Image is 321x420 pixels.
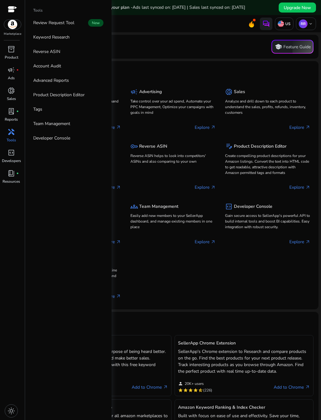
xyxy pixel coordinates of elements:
[33,120,70,127] p: Team Management
[4,20,21,29] img: amazon.svg
[8,108,15,115] span: lab_profile
[133,4,245,10] span: Ads last synced on: [DATE] | Sales last synced on: [DATE]
[308,21,313,26] span: keyboard_arrow_down
[8,170,15,177] span: book_4
[211,125,216,130] span: arrow_outward
[289,184,310,191] p: Explore
[8,75,15,81] p: Ads
[284,21,291,26] p: US
[33,8,43,13] p: Tools
[116,239,121,244] span: arrow_outward
[8,407,15,415] span: light_mode
[211,239,216,244] span: arrow_outward
[185,381,204,386] span: 20K+ users
[271,40,313,54] button: schoolFeature Guide
[283,44,311,50] p: Feature Guide
[16,110,19,113] span: fiber_manual_record
[193,388,198,393] mat-icon: star
[88,19,103,27] span: New
[178,388,183,393] mat-icon: star
[130,98,216,115] p: Take control over your ad spend, Automate your PPC Management, Optimize your campaigns with goals...
[8,45,15,53] span: inventory_2
[203,388,212,393] span: (226)
[234,204,272,209] h5: Developer Console
[195,124,216,131] p: Explore
[178,381,183,386] mat-icon: person
[130,143,138,150] span: key
[225,98,310,115] p: Analyze and drill down to each product to understand the sales, profits, refunds, inventory, cust...
[178,405,310,410] h5: Amazon Keyword Ranking & Index Checker
[195,239,216,245] p: Explore
[278,21,284,27] img: us.svg
[289,239,310,245] p: Explore
[139,204,178,209] h5: Team Management
[33,106,42,113] p: Tags
[178,348,310,375] p: SellerApp's Chrome extension to Research and compare products on the go. Find the best products f...
[116,294,121,299] span: arrow_outward
[234,89,245,95] h5: Sales
[4,32,21,36] p: Marketplace
[7,96,16,102] p: Sales
[7,137,16,143] p: Tools
[16,172,19,175] span: fiber_manual_record
[33,77,69,84] p: Advanced Reports
[275,43,282,50] span: school
[33,34,70,40] p: Keyword Research
[41,5,245,10] h5: Data syncs run less frequently on your plan -
[183,388,188,393] mat-icon: star
[33,63,61,69] p: Account Audit
[305,385,310,390] span: arrow_outward
[116,185,121,190] span: arrow_outward
[139,144,167,149] h5: Reverse ASIN
[8,66,15,74] span: campaign
[198,388,203,393] mat-icon: star_half
[305,239,310,244] span: arrow_outward
[33,19,74,26] p: Review Request Tool
[132,383,168,391] a: Add to Chromearrow_outward
[225,213,310,230] p: Gain secure access to SellerApp's powerful API to build internal tools and boost BI capabilities....
[16,69,19,71] span: fiber_manual_record
[33,135,70,141] p: Developer Console
[225,88,233,96] span: donut_small
[139,89,162,95] h5: Advertising
[225,143,233,150] span: edit_note
[3,179,20,184] p: Resources
[188,388,193,393] mat-icon: star
[305,185,310,190] span: arrow_outward
[5,55,18,60] p: Product
[8,87,15,94] span: donut_small
[116,125,121,130] span: arrow_outward
[130,213,216,230] p: Easily add new members to your SellerApp dashboard, and manage existing members in one place
[299,19,308,28] p: RR
[5,117,18,122] p: Reports
[130,88,138,96] span: campaign
[178,341,310,346] h5: SellerApp Chrome Extension
[225,153,310,176] p: Create compelling product descriptions for your Amazon listings. Convert the text into HTML code ...
[289,124,310,131] p: Explore
[130,203,138,210] span: groups
[305,125,310,130] span: arrow_outward
[33,92,85,98] p: Product Description Editor
[163,385,168,390] span: arrow_outward
[274,383,310,391] a: Add to Chromearrow_outward
[8,128,15,136] span: handyman
[234,144,287,149] h5: Product Description Editor
[130,153,216,164] p: Reverse ASIN helps to look into competitors' ASINs and also comparing to your own
[225,203,233,210] span: code_blocks
[279,3,316,13] button: Upgrade Now
[195,184,216,191] p: Explore
[33,48,60,55] p: Reverse ASIN
[2,158,21,164] p: Developers
[8,149,15,156] span: code_blocks
[284,4,311,11] span: Upgrade Now
[211,185,216,190] span: arrow_outward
